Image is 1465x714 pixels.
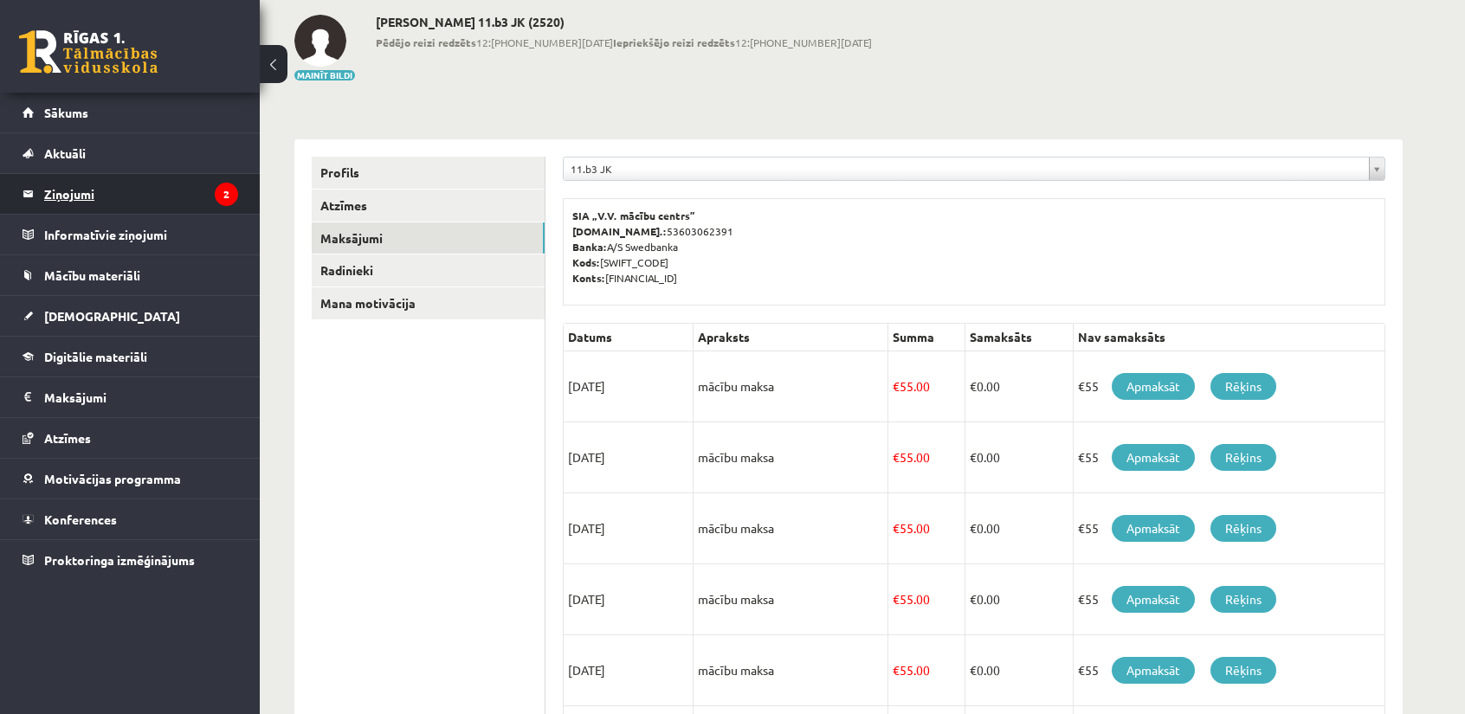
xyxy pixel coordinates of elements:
td: mācību maksa [694,422,888,493]
td: [DATE] [564,564,694,635]
td: [DATE] [564,351,694,422]
td: 0.00 [965,564,1073,635]
span: € [893,662,900,678]
span: € [970,449,977,465]
a: Profils [312,157,545,189]
a: Ziņojumi2 [23,174,238,214]
td: 55.00 [888,564,965,635]
a: Rēķins [1210,586,1276,613]
span: € [970,520,977,536]
a: Apmaksāt [1112,657,1195,684]
span: Konferences [44,511,117,527]
span: € [893,591,900,607]
span: Atzīmes [44,430,91,446]
span: Sākums [44,105,88,120]
a: Rīgas 1. Tālmācības vidusskola [19,30,158,74]
a: Mana motivācija [312,287,545,319]
a: Mācību materiāli [23,255,238,295]
td: 0.00 [965,635,1073,706]
img: Nauris Vakermanis [294,15,346,67]
h2: [PERSON_NAME] 11.b3 JK (2520) [376,15,872,29]
td: €55 [1073,422,1384,493]
td: 55.00 [888,422,965,493]
span: Aktuāli [44,145,86,161]
b: Kods: [572,255,600,269]
a: Apmaksāt [1112,373,1195,400]
legend: Ziņojumi [44,174,238,214]
b: SIA „V.V. mācību centrs” [572,209,696,222]
td: 0.00 [965,351,1073,422]
td: [DATE] [564,493,694,564]
a: [DEMOGRAPHIC_DATA] [23,296,238,336]
a: Rēķins [1210,444,1276,471]
span: Motivācijas programma [44,471,181,486]
a: Rēķins [1210,373,1276,400]
th: Samaksāts [965,324,1073,351]
td: €55 [1073,635,1384,706]
td: 55.00 [888,493,965,564]
span: Mācību materiāli [44,267,140,283]
th: Nav samaksāts [1073,324,1384,351]
a: Motivācijas programma [23,459,238,499]
b: Banka: [572,240,607,254]
a: Apmaksāt [1112,586,1195,613]
span: € [893,449,900,465]
span: 11.b3 JK [571,158,1362,180]
span: [DEMOGRAPHIC_DATA] [44,308,180,324]
span: € [970,591,977,607]
td: [DATE] [564,635,694,706]
legend: Maksājumi [44,377,238,417]
a: Rēķins [1210,515,1276,542]
b: [DOMAIN_NAME].: [572,224,667,238]
a: Aktuāli [23,133,238,173]
a: Apmaksāt [1112,444,1195,471]
a: Radinieki [312,254,545,286]
a: Atzīmes [23,418,238,458]
td: mācību maksa [694,564,888,635]
span: € [893,520,900,536]
a: 11.b3 JK [564,158,1384,180]
legend: Informatīvie ziņojumi [44,215,238,254]
th: Apraksts [694,324,888,351]
b: Pēdējo reizi redzēts [376,35,476,49]
td: 55.00 [888,351,965,422]
a: Proktoringa izmēģinājums [23,540,238,580]
td: €55 [1073,564,1384,635]
td: €55 [1073,493,1384,564]
span: Proktoringa izmēģinājums [44,552,195,568]
b: Konts: [572,271,605,285]
td: 0.00 [965,493,1073,564]
p: 53603062391 A/S Swedbanka [SWIFT_CODE] [FINANCIAL_ID] [572,208,1376,286]
td: [DATE] [564,422,694,493]
a: Sākums [23,93,238,132]
button: Mainīt bildi [294,70,355,80]
span: 12:[PHONE_NUMBER][DATE] 12:[PHONE_NUMBER][DATE] [376,35,872,50]
td: 55.00 [888,635,965,706]
td: 0.00 [965,422,1073,493]
th: Summa [888,324,965,351]
span: € [893,378,900,394]
a: Atzīmes [312,190,545,222]
span: Digitālie materiāli [44,349,147,364]
i: 2 [215,183,238,206]
a: Konferences [23,499,238,539]
a: Rēķins [1210,657,1276,684]
a: Maksājumi [23,377,238,417]
a: Digitālie materiāli [23,337,238,376]
span: € [970,378,977,394]
a: Apmaksāt [1112,515,1195,542]
td: mācību maksa [694,351,888,422]
a: Maksājumi [312,222,545,254]
td: mācību maksa [694,635,888,706]
td: €55 [1073,351,1384,422]
b: Iepriekšējo reizi redzēts [613,35,735,49]
td: mācību maksa [694,493,888,564]
a: Informatīvie ziņojumi [23,215,238,254]
span: € [970,662,977,678]
th: Datums [564,324,694,351]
